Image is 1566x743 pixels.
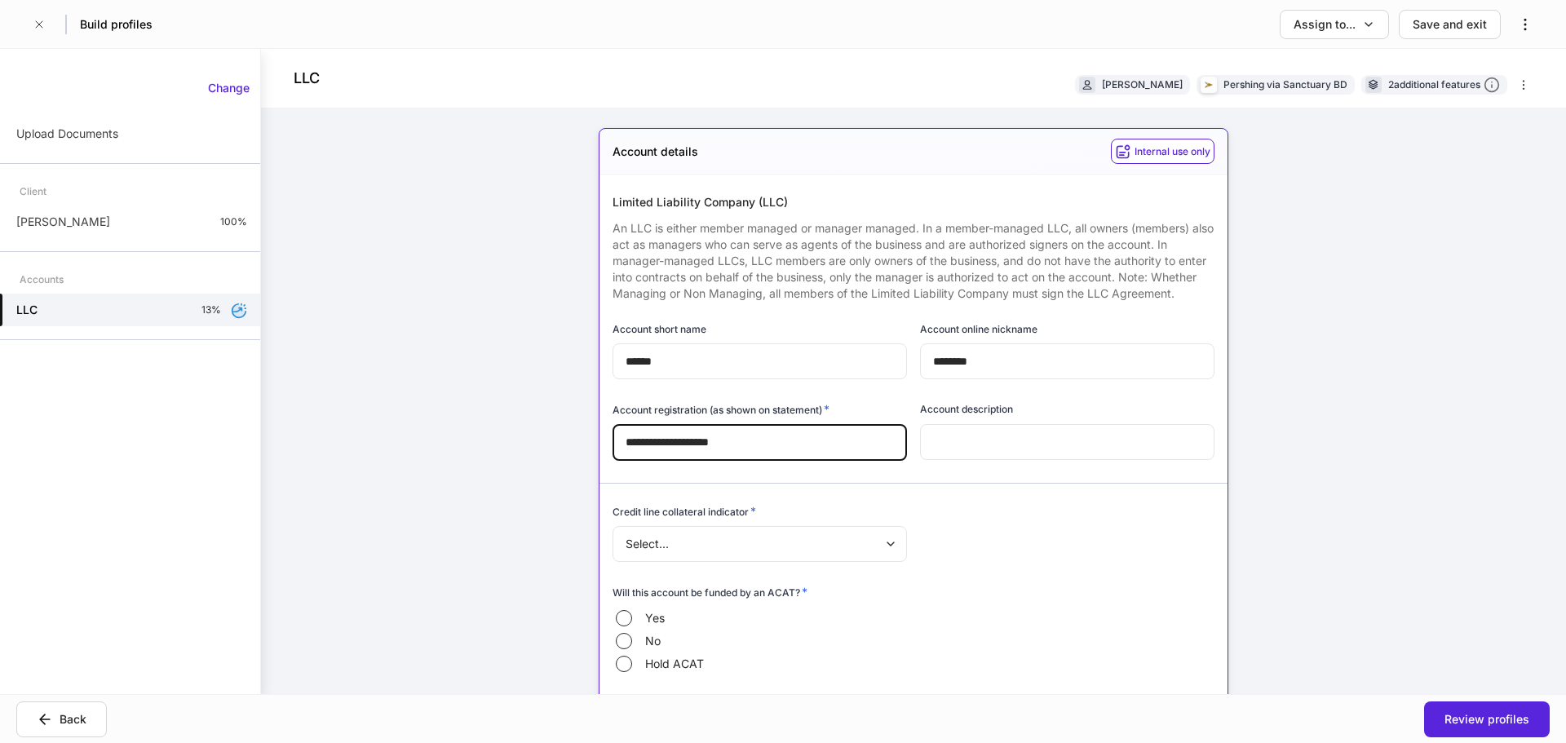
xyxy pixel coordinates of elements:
div: Review profiles [1444,711,1529,728]
h5: Build profiles [80,16,153,33]
button: Assign to... [1280,10,1389,39]
p: 13% [201,303,221,316]
div: Pershing via Sanctuary BD [1223,77,1347,92]
h6: Account online nickname [920,321,1037,337]
button: Back [16,701,107,737]
span: Yes [645,610,665,626]
h6: Account description [920,401,1013,417]
h4: LLC [294,69,320,88]
div: Client [20,177,46,206]
div: Back [60,711,86,728]
h6: Will this account be funded by an ACAT? [613,584,807,600]
p: [PERSON_NAME] [16,214,110,230]
p: Upload Documents [16,126,118,142]
div: Accounts [20,265,64,294]
h6: Internal use only [1135,144,1210,159]
div: Limited Liability Company (LLC) [613,194,1214,210]
h6: Account short name [613,321,706,337]
button: Review profiles [1424,701,1550,737]
span: An LLC is either member managed or manager managed. In a member-managed LLC, all owners (members)... [613,221,1214,300]
p: 100% [220,215,247,228]
div: Change [208,80,250,96]
h5: Account details [613,144,698,160]
div: Assign to... [1294,16,1356,33]
h5: LLC [16,302,38,318]
div: 2 additional features [1388,77,1500,94]
div: [PERSON_NAME] [1102,77,1183,92]
div: Save and exit [1413,16,1487,33]
span: Hold ACAT [645,656,704,672]
button: Change [197,75,260,101]
div: Select... [613,526,906,562]
h6: Account registration (as shown on statement) [613,401,829,418]
button: Save and exit [1399,10,1501,39]
span: No [645,633,661,649]
h6: Credit line collateral indicator [613,503,756,520]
